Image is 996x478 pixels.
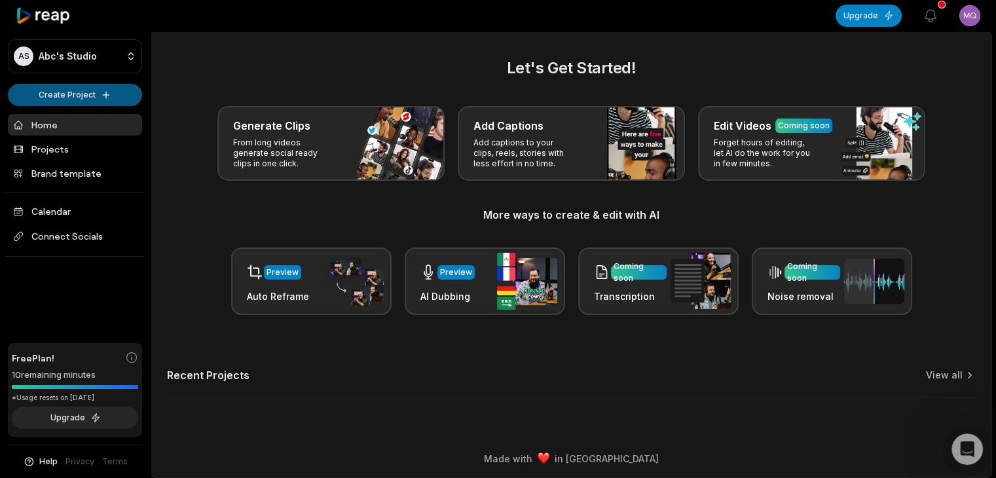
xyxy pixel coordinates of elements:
h3: AI Dubbing [420,289,475,303]
div: AS [14,46,33,66]
span: Connect Socials [8,225,142,248]
div: Coming soon [614,261,664,284]
a: Terms [102,456,128,468]
img: ai_dubbing.png [497,253,557,310]
h3: Edit Videos [714,118,771,134]
a: Calendar [8,200,142,222]
h2: Recent Projects [167,369,249,382]
a: Privacy [65,456,94,468]
div: Coming soon [787,261,838,284]
p: From long videos generate social ready clips in one click. [233,138,335,169]
div: 10 remaining minutes [12,369,138,382]
a: Brand template [8,162,142,184]
div: Preview [440,267,472,278]
h2: Let's Get Started! [167,56,976,80]
a: Home [8,114,142,136]
div: Coming soon [778,120,830,132]
p: Forget hours of editing, let AI do the work for you in few minutes. [714,138,815,169]
img: noise_removal.png [844,259,904,304]
button: Create Project [8,84,142,106]
a: View all [926,369,963,382]
iframe: Intercom live chat [951,433,983,465]
a: Projects [8,138,142,160]
img: heart emoji [538,452,549,464]
h3: More ways to create & edit with AI [167,207,976,223]
img: auto_reframe.png [323,256,384,307]
span: Help [39,456,58,468]
h3: Add Captions [473,118,544,134]
button: Upgrade [12,407,138,429]
h3: Generate Clips [233,118,310,134]
button: Help [23,456,58,468]
div: *Usage resets on [DATE] [12,393,138,403]
span: Free Plan! [12,351,54,365]
p: Abc's Studio [39,50,97,62]
button: Upgrade [836,5,902,27]
h3: Transcription [594,289,667,303]
img: transcription.png [671,253,731,309]
h3: Noise removal [767,289,840,303]
h3: Auto Reframe [247,289,309,303]
p: Add captions to your clips, reels, stories with less effort in no time. [473,138,575,169]
div: Made with in [GEOGRAPHIC_DATA] [163,452,980,466]
div: Preview [267,267,299,278]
